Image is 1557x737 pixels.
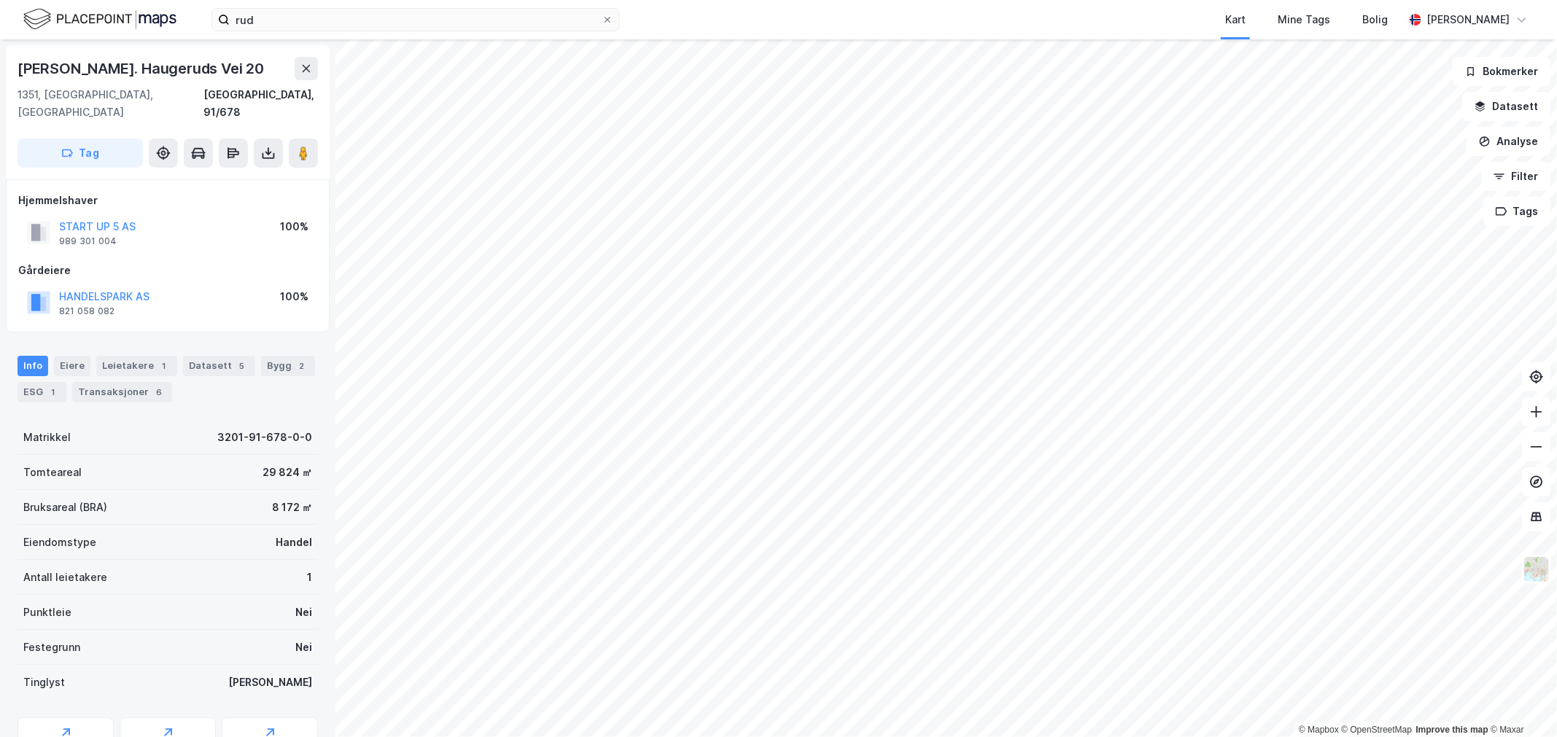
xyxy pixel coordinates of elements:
[157,359,171,373] div: 1
[18,356,48,376] div: Info
[1467,127,1551,156] button: Analyse
[152,385,166,399] div: 6
[280,218,308,235] div: 100%
[23,604,71,621] div: Punktleie
[1416,725,1488,735] a: Improve this map
[183,356,255,376] div: Datasett
[54,356,90,376] div: Eiere
[46,385,61,399] div: 1
[1427,11,1510,28] div: [PERSON_NAME]
[1278,11,1330,28] div: Mine Tags
[18,262,317,279] div: Gårdeiere
[1362,11,1388,28] div: Bolig
[295,639,312,656] div: Nei
[217,429,312,446] div: 3201-91-678-0-0
[96,356,177,376] div: Leietakere
[23,534,96,551] div: Eiendomstype
[295,604,312,621] div: Nei
[1523,555,1550,583] img: Z
[18,57,267,80] div: [PERSON_NAME]. Haugeruds Vei 20
[23,639,80,656] div: Festegrunn
[59,235,117,247] div: 989 301 004
[1484,667,1557,737] iframe: Chat Widget
[230,9,602,31] input: Søk på adresse, matrikkel, gårdeiere, leietakere eller personer
[18,139,143,168] button: Tag
[23,429,71,446] div: Matrikkel
[261,356,315,376] div: Bygg
[59,305,114,317] div: 821 058 082
[1453,57,1551,86] button: Bokmerker
[307,569,312,586] div: 1
[18,192,317,209] div: Hjemmelshaver
[1225,11,1246,28] div: Kart
[1481,162,1551,191] button: Filter
[203,86,318,121] div: [GEOGRAPHIC_DATA], 91/678
[1342,725,1413,735] a: OpenStreetMap
[263,464,312,481] div: 29 824 ㎡
[18,382,66,402] div: ESG
[23,464,82,481] div: Tomteareal
[1299,725,1339,735] a: Mapbox
[23,499,107,516] div: Bruksareal (BRA)
[72,382,172,402] div: Transaksjoner
[18,86,203,121] div: 1351, [GEOGRAPHIC_DATA], [GEOGRAPHIC_DATA]
[1484,667,1557,737] div: Kontrollprogram for chat
[228,674,312,691] div: [PERSON_NAME]
[23,569,107,586] div: Antall leietakere
[280,288,308,305] div: 100%
[23,7,176,32] img: logo.f888ab2527a4732fd821a326f86c7f29.svg
[1483,197,1551,226] button: Tags
[272,499,312,516] div: 8 172 ㎡
[23,674,65,691] div: Tinglyst
[295,359,309,373] div: 2
[276,534,312,551] div: Handel
[1462,92,1551,121] button: Datasett
[235,359,249,373] div: 5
